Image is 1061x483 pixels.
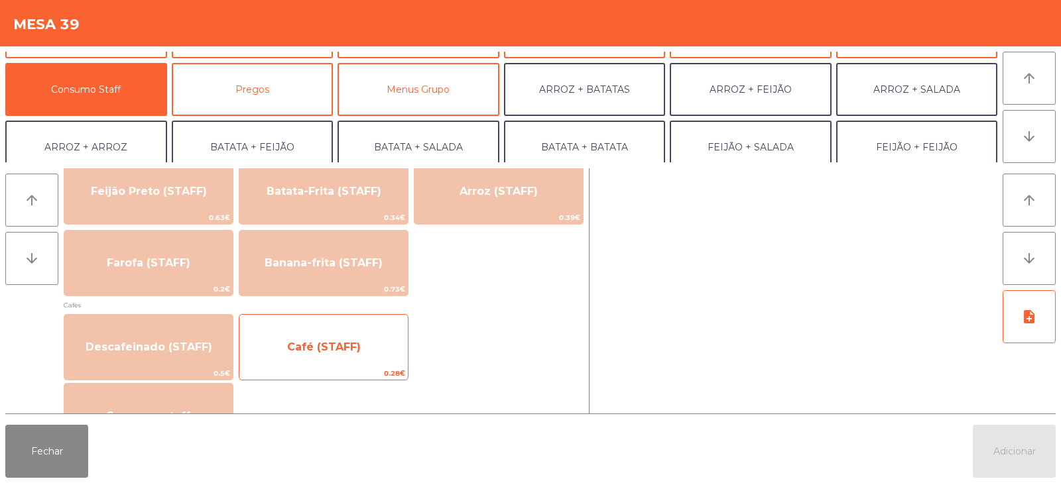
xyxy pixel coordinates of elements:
[5,121,167,174] button: ARROZ + ARROZ
[64,299,584,311] span: Cafes
[836,63,998,116] button: ARROZ + SALADA
[64,283,233,295] span: 0.2€
[239,211,408,224] span: 0.34€
[504,63,666,116] button: ARROZ + BATATAS
[836,121,998,174] button: FEIJÃO + FEIJÃO
[107,409,190,422] span: Seven up staff
[1003,290,1056,343] button: note_add
[64,211,233,224] span: 0.63€
[338,63,499,116] button: Menus Grupo
[172,121,334,174] button: BATATA + FEIJÃO
[1003,110,1056,163] button: arrow_downward
[460,185,538,197] span: Arroz (STAFF)
[5,425,88,478] button: Fechar
[86,341,212,353] span: Descafeinado (STAFF)
[172,63,334,116] button: Pregos
[24,192,40,208] i: arrow_upward
[504,121,666,174] button: BATATA + BATATA
[1003,174,1056,227] button: arrow_upward
[1021,129,1037,144] i: arrow_downward
[670,121,832,174] button: FEIJÃO + SALADA
[1003,52,1056,105] button: arrow_upward
[1021,192,1037,208] i: arrow_upward
[107,256,190,269] span: Farofa (STAFF)
[13,15,80,34] h4: Mesa 39
[91,185,207,197] span: Feijão Preto (STAFF)
[1021,70,1037,86] i: arrow_upward
[24,250,40,266] i: arrow_downward
[239,367,408,380] span: 0.28€
[1021,250,1037,266] i: arrow_downward
[5,174,58,227] button: arrow_upward
[267,185,381,197] span: Batata-Frita (STAFF)
[5,63,167,116] button: Consumo Staff
[265,256,383,269] span: Banana-frita (STAFF)
[670,63,832,116] button: ARROZ + FEIJÃO
[64,367,233,380] span: 0.5€
[239,283,408,295] span: 0.73€
[1003,232,1056,285] button: arrow_downward
[287,341,361,353] span: Café (STAFF)
[414,211,583,224] span: 0.39€
[338,121,499,174] button: BATATA + SALADA
[5,232,58,285] button: arrow_downward
[1021,309,1037,325] i: note_add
